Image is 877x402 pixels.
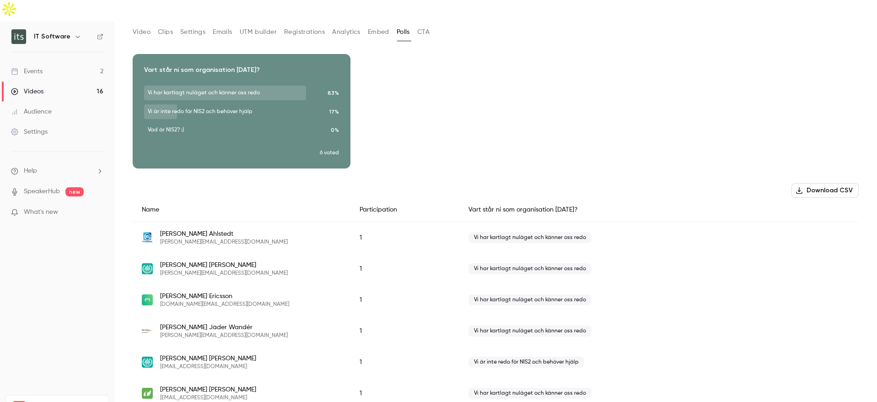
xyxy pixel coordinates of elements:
[133,347,859,378] div: traal@chalmers.se
[92,208,103,217] iframe: Noticeable Trigger
[142,388,153,399] img: invid.se
[160,261,288,270] span: [PERSON_NAME] [PERSON_NAME]
[142,326,153,337] img: sarnmark.se
[160,229,288,239] span: [PERSON_NAME] Ahlstedt
[133,315,859,347] div: elaine.jaderwander@sarnmark.se
[397,25,410,39] button: Polls
[350,315,459,347] div: 1
[350,198,459,222] div: Participation
[133,253,859,284] div: sandra.arvidsson@chalmers.se
[468,263,592,274] span: Vi har kartlagt nuläget och känner oss redo
[468,294,592,305] span: Vi har kartlagt nuläget och känner oss redo
[142,294,153,305] img: academedia.se
[133,284,859,315] div: jessica.ericsson@academedia.se
[158,25,173,39] button: Clips
[24,166,37,176] span: Help
[11,107,52,116] div: Audience
[160,354,256,363] span: [PERSON_NAME] [PERSON_NAME]
[133,198,350,222] div: Name
[180,25,205,39] button: Settings
[142,357,153,368] img: chalmers.se
[11,127,48,136] div: Settings
[332,25,360,39] button: Analytics
[160,292,289,301] span: [PERSON_NAME] Ericsson
[11,29,26,44] img: IT Software
[791,183,859,198] button: Download CSV
[350,253,459,284] div: 1
[160,385,256,394] span: [PERSON_NAME] [PERSON_NAME]
[24,207,58,217] span: What's new
[240,25,277,39] button: UTM builder
[24,187,60,196] a: SpeakerHub
[468,388,592,399] span: Vi har kartlagt nuläget och känner oss redo
[468,326,592,337] span: Vi har kartlagt nuläget och känner oss redo
[160,394,256,402] span: [EMAIL_ADDRESS][DOMAIN_NAME]
[468,357,584,368] span: Vi är inte redo för NIS2 och behöver hjälp
[160,239,288,246] span: [PERSON_NAME][EMAIL_ADDRESS][DOMAIN_NAME]
[350,222,459,254] div: 1
[417,25,430,39] button: CTA
[459,198,859,222] div: Vart står ni som organisation [DATE]?
[160,323,288,332] span: [PERSON_NAME] Jäder Wandér
[160,363,256,370] span: [EMAIL_ADDRESS][DOMAIN_NAME]
[142,232,153,243] img: ucsit.se
[11,87,43,96] div: Videos
[11,67,43,76] div: Events
[65,187,84,196] span: new
[34,32,70,41] h6: IT Software
[142,263,153,274] img: chalmers.se
[160,332,288,339] span: [PERSON_NAME][EMAIL_ADDRESS][DOMAIN_NAME]
[11,166,103,176] li: help-dropdown-opener
[213,25,232,39] button: Emails
[133,222,859,254] div: andreas.ahlstedt@ucsit.se
[368,25,389,39] button: Embed
[350,284,459,315] div: 1
[160,301,289,308] span: [DOMAIN_NAME][EMAIL_ADDRESS][DOMAIN_NAME]
[284,25,325,39] button: Registrations
[350,347,459,378] div: 1
[468,232,592,243] span: Vi har kartlagt nuläget och känner oss redo
[160,270,288,277] span: [PERSON_NAME][EMAIL_ADDRESS][DOMAIN_NAME]
[133,25,151,39] button: Video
